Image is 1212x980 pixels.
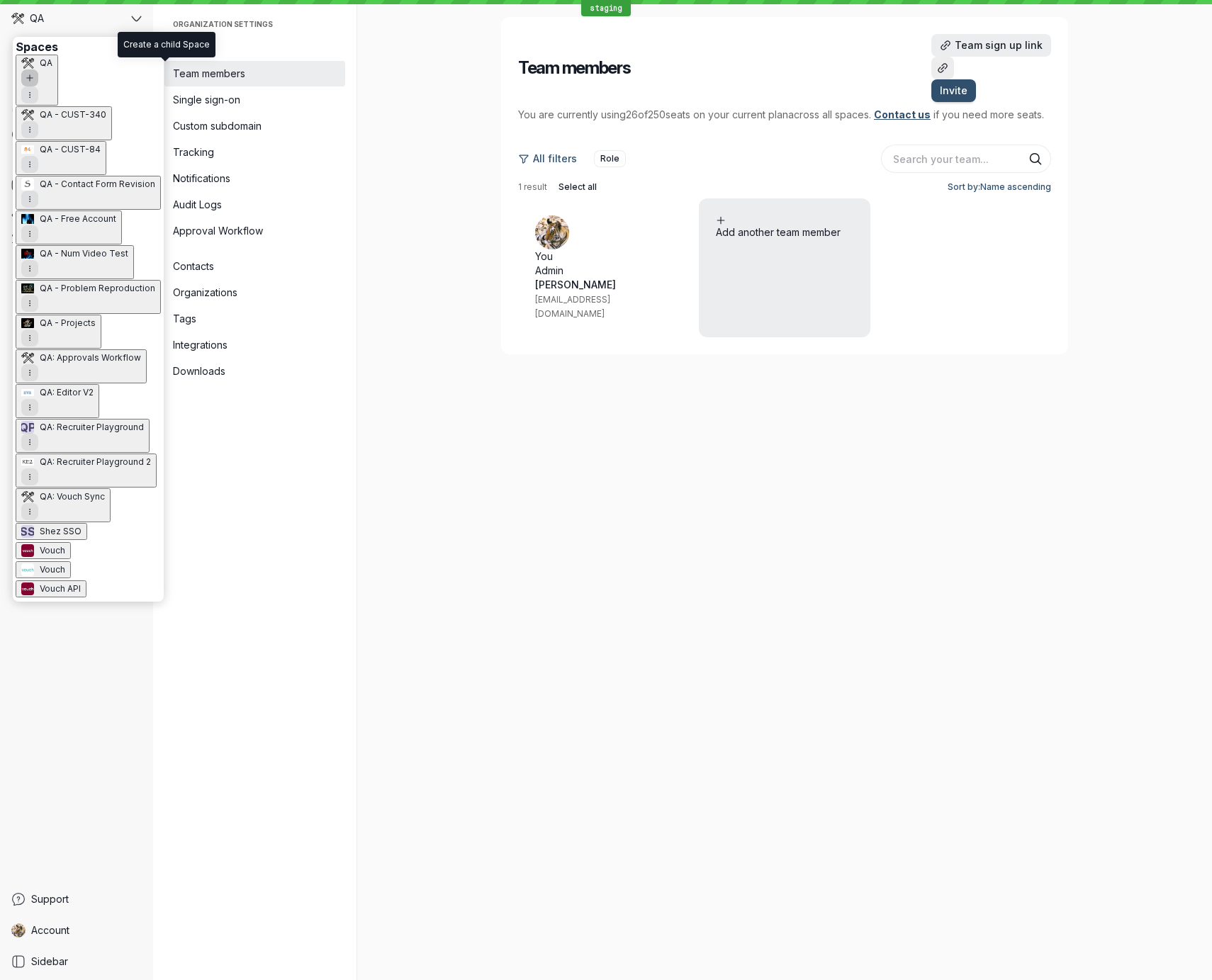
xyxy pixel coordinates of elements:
span: QA: Vouch Sync [40,491,105,502]
a: General [164,35,345,60]
button: Add another team member [699,198,871,337]
img: QA avatar [11,12,24,25]
span: General [173,40,337,55]
button: Sort by:Name ascending [942,179,1051,196]
a: Single sign-on [164,87,345,113]
span: S [20,524,28,539]
img: QA - Contact Form Revision avatar [21,178,34,191]
span: Approval Workflow [173,224,337,238]
a: Sidebar [6,949,147,974]
button: More actions [21,399,38,416]
a: Approval Workflow [164,218,345,244]
span: [PERSON_NAME] [535,278,616,291]
span: QA - Problem Reproduction [40,283,155,294]
button: Vouch API avatarVouch API [16,580,86,597]
span: QA - Num Video Test [40,248,128,259]
a: Support [6,886,147,912]
span: QA - Free Account [40,213,116,225]
button: QA - Free Account avatarQA - Free AccountMore actions [16,210,122,244]
a: Shez Katrak avatarAccount [6,918,147,943]
img: Shez Katrak avatar [535,215,569,249]
button: QA: Approvals Workflow avatarQA: Approvals WorkflowMore actions [16,349,147,383]
button: More actions [21,503,38,520]
img: QA: Approvals Workflow avatar [21,351,34,364]
div: You [535,249,569,264]
span: Role [600,152,619,166]
span: Sidebar [31,954,68,969]
button: QA avatarQAAdd new SpaceMore actions [16,55,58,106]
span: P [28,420,36,434]
button: QA - Contact Form Revision avatarQA - Contact Form RevisionMore actions [16,176,161,210]
p: You are currently using 26 of 250 seats on your current plan across all spaces . if you need more... [518,108,1051,122]
span: Account [31,923,69,937]
span: Notifications [173,171,337,186]
button: QA - Problem Reproduction avatarQA - Problem ReproductionMore actions [16,280,161,314]
img: QA - CUST-340 avatar [21,108,34,121]
button: Vouch avatarVouch [16,561,71,578]
span: Vouch API [40,583,81,595]
span: Organization settings [173,20,337,28]
span: Tracking [173,145,337,159]
img: QA - Problem Reproduction avatar [21,282,34,295]
span: QA - CUST-340 [40,109,106,120]
button: More actions [21,468,38,485]
button: QA - Projects avatarQA - ProjectsMore actions [16,315,101,349]
button: QA - CUST-340 avatarQA - CUST-340More actions [16,106,112,140]
span: Custom subdomain [173,119,337,133]
a: Contacts [164,254,345,279]
img: QA - CUST-84 avatar [21,143,34,156]
span: Audit Logs [173,198,337,212]
span: QA [40,57,52,69]
a: Downloads [164,359,345,384]
span: Vouch [40,545,65,556]
span: QA: Recruiter Playground [40,422,144,433]
span: QA - CUST-84 [40,144,101,155]
span: QA: Approvals Workflow [40,352,141,364]
input: Search your team... [881,145,1051,173]
img: QA: Editor V2 avatar [21,386,34,399]
a: Playlists [6,173,147,198]
a: Requests [6,122,147,147]
a: Recruiter [6,198,147,224]
button: More actions [21,260,38,277]
button: QA - CUST-84 avatarQA - CUST-84More actions [16,141,106,175]
button: Team sign up link [931,34,1051,57]
span: Team members [173,67,337,81]
span: Team sign up link [955,38,1043,52]
span: QA - Contact Form Revision [40,179,155,190]
img: QA - Projects avatar [21,317,34,330]
span: Integrations [173,338,337,352]
button: Add new Space [21,69,38,86]
span: Select all [559,180,597,194]
img: Vouch avatar [21,544,34,557]
div: Create a child Space [123,38,210,52]
button: QA: Vouch Sync avatarQA: Vouch SyncMore actions [16,488,111,522]
a: Contact us [874,108,931,120]
h2: Team members [518,57,631,79]
div: Admin [535,264,569,278]
a: Custom subdomain [164,113,345,139]
button: More actions [21,156,38,173]
span: All filters [533,152,577,166]
a: Home [6,96,147,122]
button: QA: Recruiter Playground 2 avatarQA: Recruiter Playground 2More actions [16,454,157,488]
div: QA avatarQA [13,37,164,602]
button: More actions [21,330,38,347]
span: Downloads [173,364,337,378]
span: Q [19,420,28,434]
button: More actions [21,364,38,381]
img: QA - Free Account avatar [21,213,34,225]
span: Tags [173,312,337,326]
span: Vouch [40,564,65,575]
span: Invite [940,84,967,98]
a: Tags [164,306,345,332]
img: QA - Num Video Test avatar [21,247,34,260]
a: Library [6,147,147,173]
span: Contacts [173,259,337,274]
button: QPQA: Recruiter PlaygroundMore actions [16,419,150,453]
img: QA avatar [21,57,34,69]
a: Team members [164,61,345,86]
button: More actions [21,191,38,208]
button: Select all [553,179,602,196]
button: More actions [21,295,38,312]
